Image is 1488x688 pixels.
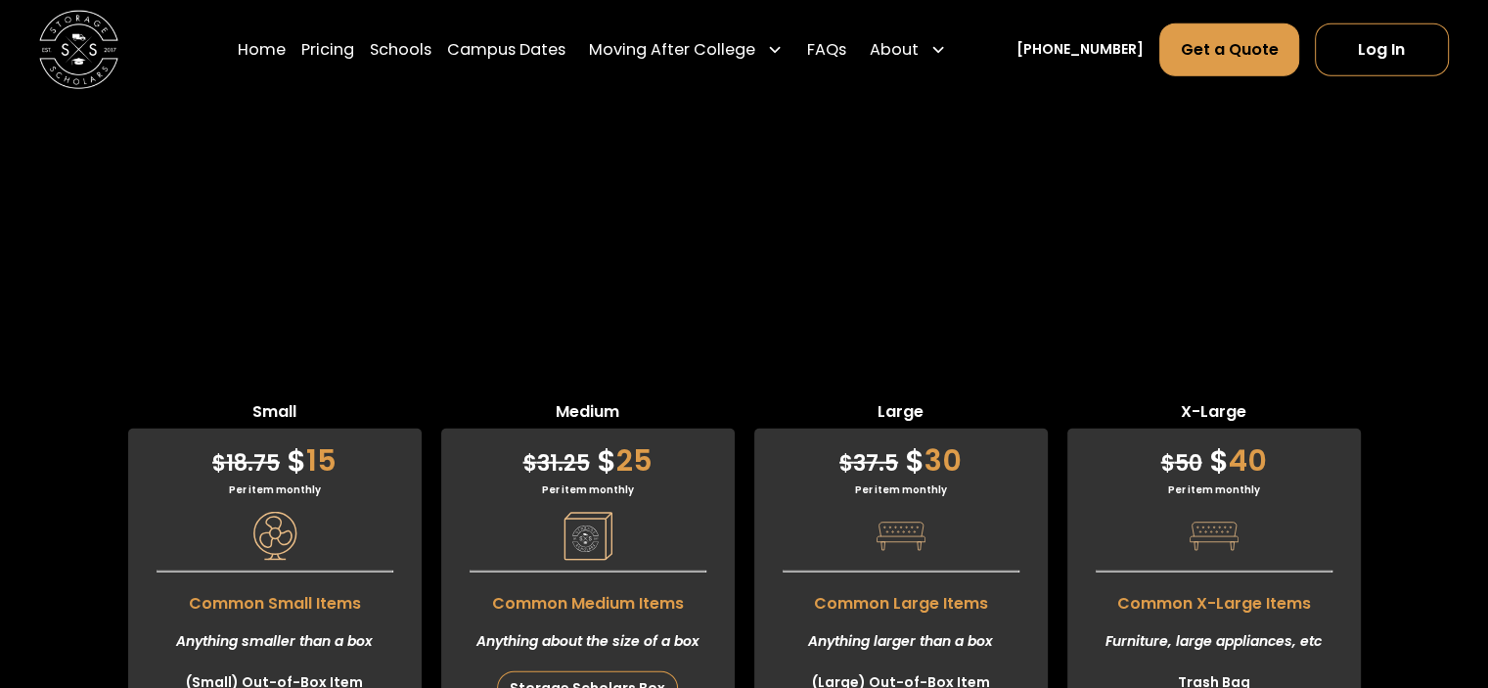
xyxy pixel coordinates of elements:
[754,616,1048,667] div: Anything larger than a box
[564,512,612,561] img: Pricing Category Icon
[589,37,755,61] div: Moving After College
[1315,23,1449,75] a: Log In
[441,482,735,497] div: Per item monthly
[1161,448,1175,479] span: $
[1159,23,1298,75] a: Get a Quote
[128,616,422,667] div: Anything smaller than a box
[877,512,925,561] img: Pricing Category Icon
[905,439,924,482] span: $
[806,22,845,76] a: FAQs
[1067,582,1361,616] span: Common X-Large Items
[287,439,306,482] span: $
[754,400,1048,429] span: Large
[441,429,735,482] div: 25
[1016,39,1144,60] a: [PHONE_NUMBER]
[597,439,616,482] span: $
[441,582,735,616] span: Common Medium Items
[839,448,898,479] span: 37.5
[39,10,118,89] img: Storage Scholars main logo
[128,400,422,429] span: Small
[870,37,919,61] div: About
[441,400,735,429] span: Medium
[581,22,790,76] div: Moving After College
[1067,400,1361,429] span: X-Large
[862,22,954,76] div: About
[1067,616,1361,667] div: Furniture, large appliances, etc
[128,482,422,497] div: Per item monthly
[370,22,431,76] a: Schools
[754,582,1048,616] span: Common Large Items
[447,22,565,76] a: Campus Dates
[238,22,286,76] a: Home
[523,448,590,479] span: 31.25
[1209,439,1229,482] span: $
[1190,512,1239,561] img: Pricing Category Icon
[1161,448,1202,479] span: 50
[212,448,226,479] span: $
[128,582,422,616] span: Common Small Items
[212,448,280,479] span: 18.75
[754,429,1048,482] div: 30
[128,429,422,482] div: 15
[39,10,118,89] a: home
[441,616,735,667] div: Anything about the size of a box
[1067,482,1361,497] div: Per item monthly
[523,448,537,479] span: $
[301,22,354,76] a: Pricing
[754,482,1048,497] div: Per item monthly
[250,512,299,561] img: Pricing Category Icon
[839,448,853,479] span: $
[1067,429,1361,482] div: 40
